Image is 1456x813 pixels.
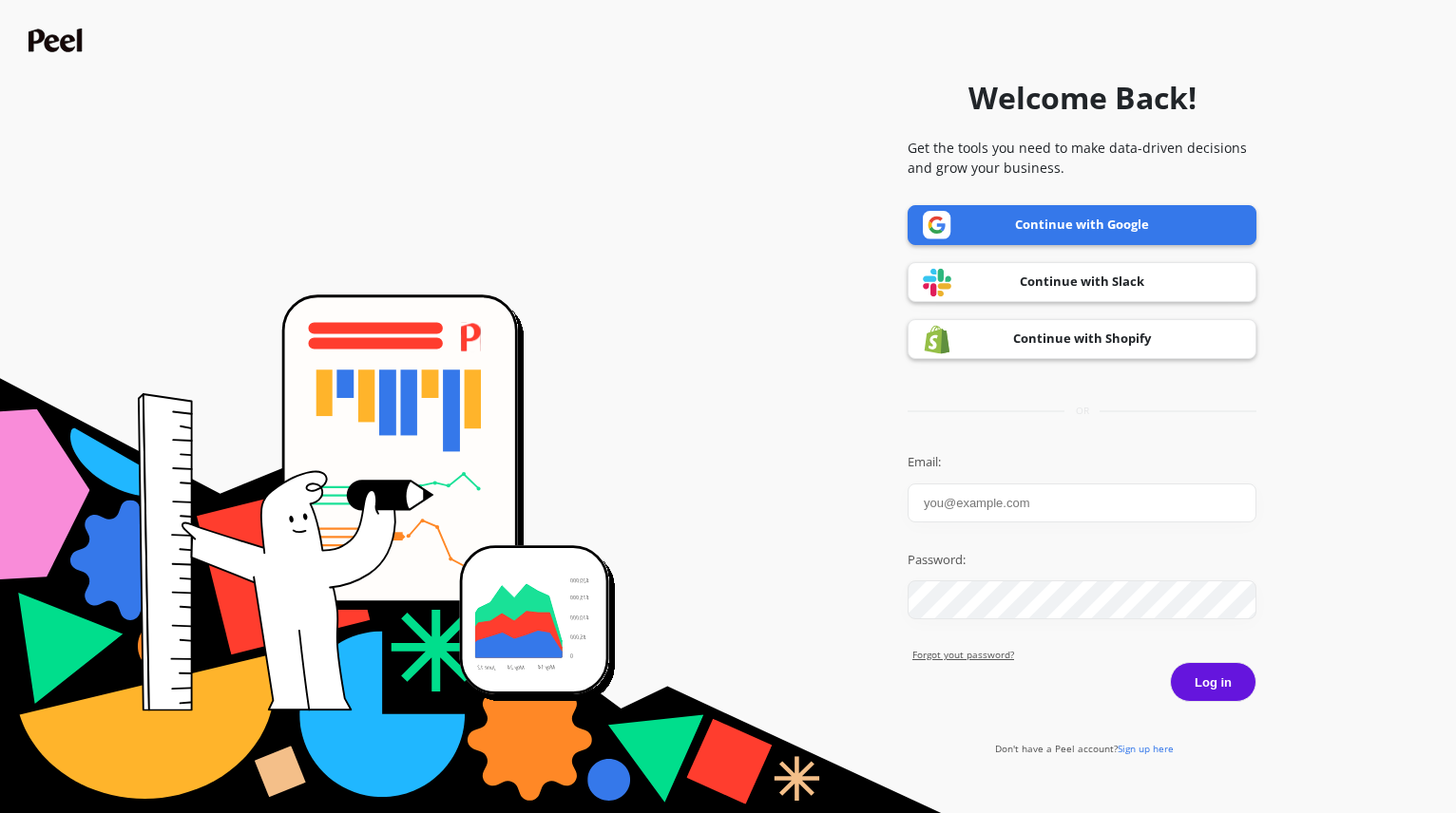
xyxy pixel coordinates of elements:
[908,483,1256,522] input: you@example.com
[908,262,1256,302] a: Continue with Slack
[1118,742,1174,755] span: Sign up here
[29,28,87,52] img: Peel
[1170,662,1256,702] button: Log in
[923,268,951,297] img: Slack logo
[995,742,1174,755] a: Don't have a Peel account?Sign up here
[908,138,1256,178] p: Get the tools you need to make data-driven decisions and grow your business.
[968,75,1197,121] h1: Welcome Back!
[908,319,1256,359] a: Continue with Shopify
[912,648,1256,662] a: Forgot yout password?
[908,404,1256,418] div: or
[908,551,1256,570] label: Password:
[923,325,951,354] img: Shopify logo
[908,453,1256,472] label: Email:
[908,205,1256,245] a: Continue with Google
[923,211,951,239] img: Google logo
